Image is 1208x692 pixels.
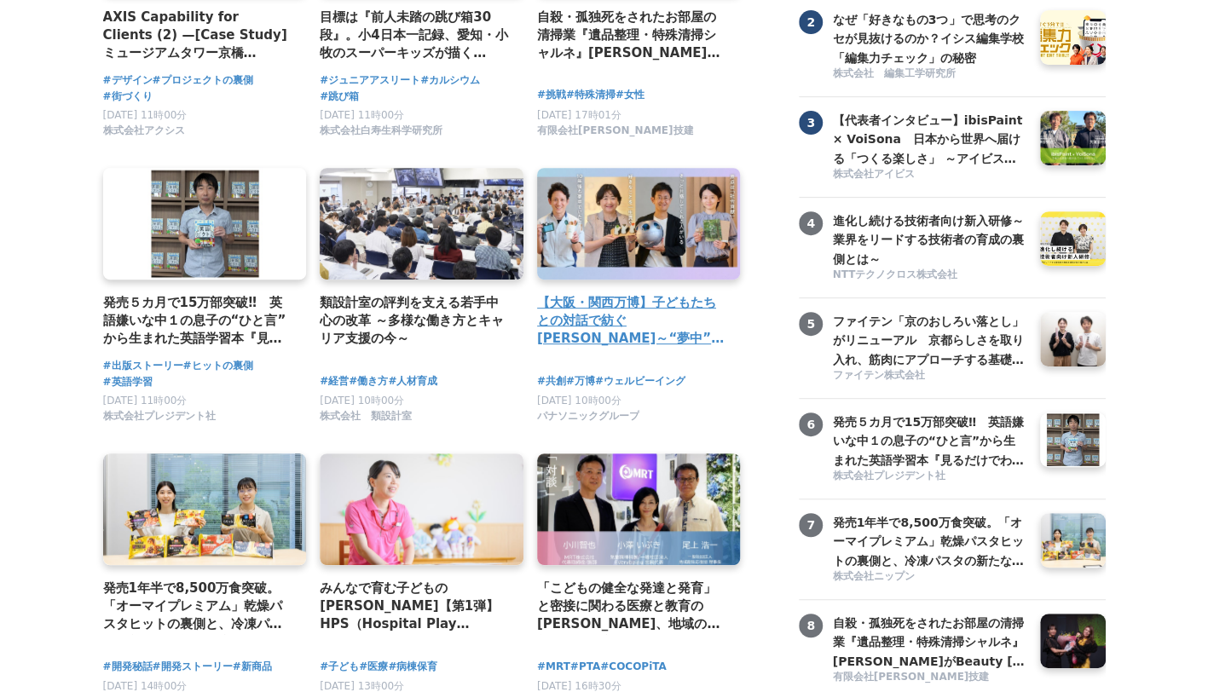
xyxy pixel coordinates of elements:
a: 発売1年半で8,500万食突破。「オーマイプレミアム」乾燥パスタヒットの裏側と、冷凍パスタの新たな挑戦。徹底的な消費者起点で「おいしさ」を追求するニップンの歩み [103,579,293,634]
a: 株式会社 類設計室 [320,414,412,426]
a: #プロジェクトの裏側 [153,72,253,89]
span: 6 [799,412,823,436]
h3: 【代表者インタビュー】ibisPaint × VoiSona 日本から世界へ届ける「つくる楽しさ」 ～アイビスがテクノスピーチと挑戦する、新しい創作文化の形成～ [833,111,1027,168]
span: 株式会社白寿生科学研究所 [320,124,442,138]
a: #跳び箱 [320,89,359,105]
a: 株式会社プレジデント社 [103,414,216,426]
span: [DATE] 11時00分 [103,395,188,407]
span: #働き方 [349,373,388,389]
a: #挑戦 [537,87,566,103]
span: 株式会社 編集工学研究所 [833,66,956,81]
span: 株式会社アイビス [833,167,915,182]
a: 自殺・孤独死をされたお部屋の清掃業『遺品整理・特殊清掃シャルネ』[PERSON_NAME]がBeauty [GEOGRAPHIC_DATA][PERSON_NAME][GEOGRAPHIC_DA... [833,614,1027,668]
span: 株式会社ニップン [833,569,915,584]
a: ファイテン株式会社 [833,368,1027,384]
h4: AXIS Capability for Clients (2) —[Case Study] ミュージアムタワー京橋 「WORK with ART」 [103,8,293,63]
a: 発売５カ月で15万部突破‼ 英語嫌いな中１の息子の“ひと言”から生まれた英語学習本『見るだけでわかる‼ 英語ピクト図鑑』異例ヒットの要因 [103,293,293,349]
h3: ファイテン「京のおしろい落とし」がリニューアル 京都らしさを取り入れ、筋肉にアプローチする基礎化粧品が完成 [833,312,1027,369]
a: #ウェルビーイング [595,373,685,389]
span: 7 [799,513,823,537]
a: 発売５カ月で15万部突破‼ 英語嫌いな中１の息子の“ひと言”から生まれた英語学習本『見るだけでわかる‼ 英語ピクト図鑑』異例ヒットの要因 [833,412,1027,467]
span: #子ども [320,659,359,675]
a: 有限会社[PERSON_NAME]技建 [833,670,1027,686]
a: 株式会社アイビス [833,167,1027,183]
a: 目標は『前人未踏の跳び箱30段』。小4日本一記録、愛知・小牧のスーパーキッズが描く[PERSON_NAME]とは？ [320,8,510,63]
span: [DATE] 10時00分 [537,395,621,407]
a: 進化し続ける技術者向け新入研修～業界をリードする技術者の育成の裏側とは～ [833,211,1027,266]
a: #MRT [537,659,570,675]
span: [DATE] 11時00分 [103,109,188,121]
span: 5 [799,312,823,336]
a: 自殺・孤独死をされたお部屋の清掃業『遺品整理・特殊清掃シャルネ』[PERSON_NAME]がBeauty [GEOGRAPHIC_DATA][PERSON_NAME][GEOGRAPHIC_DA... [537,8,727,63]
span: 株式会社 類設計室 [320,409,412,424]
a: #共創 [537,373,566,389]
a: #人材育成 [388,373,437,389]
a: 発売1年半で8,500万食突破。「オーマイプレミアム」乾燥パスタヒットの裏側と、冷凍パスタの新たな挑戦。徹底的な消費者起点で「おいしさ」を追求するニップンの歩み [833,513,1027,568]
h3: 進化し続ける技術者向け新入研修～業界をリードする技術者の育成の裏側とは～ [833,211,1027,268]
a: 株式会社プレジデント社 [833,469,1027,485]
a: #新商品 [233,659,272,675]
a: #ヒットの裏側 [183,358,253,374]
span: 2 [799,10,823,34]
span: 4 [799,211,823,235]
a: 株式会社白寿生科学研究所 [320,129,442,141]
h4: 【大阪・関西万博】子どもたちとの対話で紡ぐ[PERSON_NAME]～“夢中”の力を育む「Unlock FRプログラム」 [537,293,727,349]
a: #PTA [570,659,600,675]
a: #病棟保育 [388,659,437,675]
span: 有限会社[PERSON_NAME]技建 [537,124,694,138]
span: 株式会社プレジデント社 [833,469,945,483]
span: #ジュニアアスリート [320,72,420,89]
h4: みんなで育む子どもの[PERSON_NAME]【第1弾】 HPS（Hospital Play Specialist）[PERSON_NAME] ーチャイルドフレンドリーな医療を目指して [320,579,510,634]
span: #女性 [616,87,644,103]
h3: 発売５カ月で15万部突破‼ 英語嫌いな中１の息子の“ひと言”から生まれた英語学習本『見るだけでわかる‼ 英語ピクト図鑑』異例ヒットの要因 [833,412,1027,470]
a: #COCOPiTA [600,659,667,675]
span: [DATE] 11時00分 [320,109,404,121]
span: #開発秘話 [103,659,153,675]
a: #万博 [566,373,595,389]
a: 株式会社ニップン [833,569,1027,585]
a: #出版ストーリー [103,358,183,374]
h3: 自殺・孤独死をされたお部屋の清掃業『遺品整理・特殊清掃シャルネ』[PERSON_NAME]がBeauty [GEOGRAPHIC_DATA][PERSON_NAME][GEOGRAPHIC_DA... [833,614,1027,671]
span: 有限会社[PERSON_NAME]技建 [833,670,990,684]
span: NTTテクノクロス株式会社 [833,268,958,282]
span: パナソニックグループ [537,409,639,424]
a: #開発ストーリー [153,659,233,675]
h3: 発売1年半で8,500万食突破。「オーマイプレミアム」乾燥パスタヒットの裏側と、冷凍パスタの新たな挑戦。徹底的な消費者起点で「おいしさ」を追求するニップンの歩み [833,513,1027,570]
span: 8 [799,614,823,637]
a: #特殊清掃 [566,87,616,103]
span: 株式会社アクシス [103,124,185,138]
a: #医療 [359,659,388,675]
span: [DATE] 10時00分 [320,395,404,407]
a: ファイテン「京のおしろい落とし」がリニューアル 京都らしさを取り入れ、筋肉にアプローチする基礎化粧品が完成 [833,312,1027,366]
h4: 類設計室の評判を支える若手中心の改革 ～多様な働き方とキャリア支援の今～ [320,293,510,349]
a: NTTテクノクロス株式会社 [833,268,1027,284]
a: #英語学習 [103,374,153,390]
span: 株式会社プレジデント社 [103,409,216,424]
a: 「こどもの健全な発達と発育」と密接に関わる医療と教育の[PERSON_NAME]、地域の役割や関わり方 [537,579,727,634]
a: #デザイン [103,72,153,89]
a: なぜ「好きなもの3つ」で思考のクセが見抜けるのか？イシス編集学校「編集力チェック」の秘密 [833,10,1027,65]
a: #カルシウム [420,72,480,89]
a: #経営 [320,373,349,389]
